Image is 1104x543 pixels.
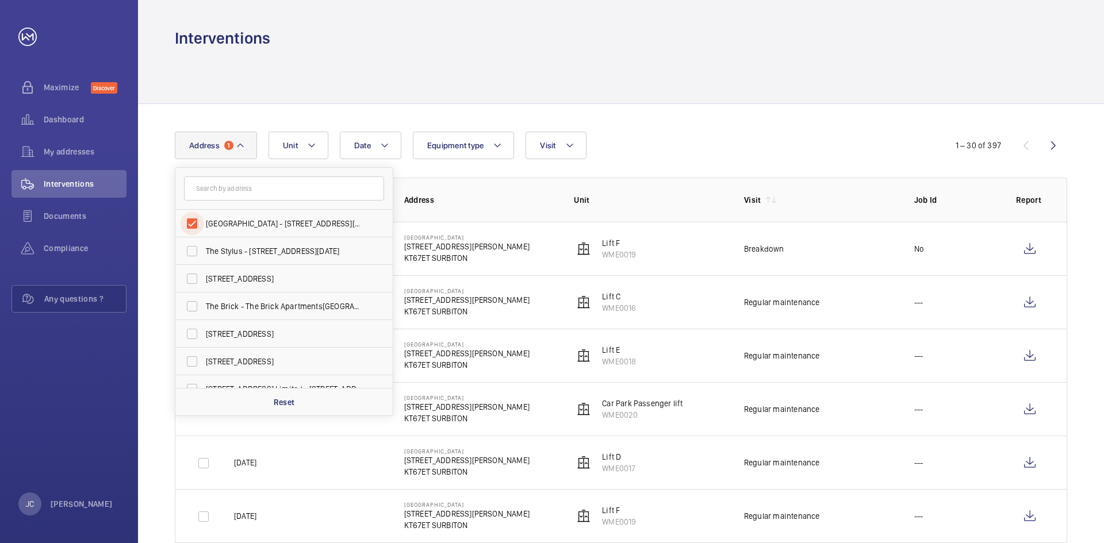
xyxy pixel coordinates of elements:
[744,457,819,468] div: Regular maintenance
[269,132,328,159] button: Unit
[404,241,530,252] p: [STREET_ADDRESS][PERSON_NAME]
[744,194,761,206] p: Visit
[404,194,556,206] p: Address
[404,448,530,455] p: [GEOGRAPHIC_DATA]
[577,242,591,256] img: elevator.svg
[354,141,371,150] span: Date
[26,498,34,510] p: JC
[404,359,530,371] p: KT67ET SURBITON
[404,466,530,477] p: KT67ET SURBITON
[206,328,364,340] span: [STREET_ADDRESS]
[51,498,113,510] p: [PERSON_NAME]
[744,350,819,361] div: Regular maintenance
[404,508,530,519] p: [STREET_ADDRESS][PERSON_NAME]
[404,394,530,401] p: [GEOGRAPHIC_DATA]
[206,301,364,312] span: The Brick - The Brick Apartments[GEOGRAPHIC_DATA]
[956,140,1001,151] div: 1 – 30 of 397
[44,242,126,254] span: Compliance
[184,176,384,201] input: Search by address
[602,398,683,409] p: Car Park Passenger lift
[744,296,819,308] div: Regular maintenance
[914,194,998,206] p: Job Id
[602,237,636,249] p: Lift F
[577,295,591,309] img: elevator.svg
[44,146,126,157] span: My addresses
[404,341,530,348] p: [GEOGRAPHIC_DATA]
[602,463,635,474] p: WME0017
[602,249,636,260] p: WME0019
[283,141,298,150] span: Unit
[1016,194,1044,206] p: Report
[404,287,530,294] p: [GEOGRAPHIC_DATA]
[189,141,220,150] span: Address
[540,141,555,150] span: Visit
[914,510,923,522] p: ---
[413,132,515,159] button: Equipment type
[224,141,233,150] span: 1
[44,210,126,222] span: Documents
[744,510,819,522] div: Regular maintenance
[404,348,530,359] p: [STREET_ADDRESS][PERSON_NAME]
[44,293,126,305] span: Any questions ?
[914,296,923,308] p: ---
[340,132,401,159] button: Date
[234,457,256,468] p: [DATE]
[44,82,91,93] span: Maximize
[914,457,923,468] p: ---
[404,252,530,264] p: KT67ET SURBITON
[206,218,364,229] span: [GEOGRAPHIC_DATA] - [STREET_ADDRESS][PERSON_NAME]
[577,509,591,523] img: elevator.svg
[602,291,636,302] p: Lift C
[577,456,591,469] img: elevator.svg
[574,194,726,206] p: Unit
[526,132,586,159] button: Visit
[91,82,117,94] span: Discover
[577,349,591,363] img: elevator.svg
[602,505,636,516] p: Lift F
[175,132,257,159] button: Address1
[602,409,683,421] p: WME0020
[206,383,364,395] span: [STREET_ADDRESS] Limited - [STREET_ADDRESS]
[914,350,923,361] p: ---
[274,396,295,408] p: Reset
[744,403,819,415] div: Regular maintenance
[602,344,636,356] p: Lift E
[404,401,530,413] p: [STREET_ADDRESS][PERSON_NAME]
[914,403,923,415] p: ---
[404,306,530,317] p: KT67ET SURBITON
[44,178,126,190] span: Interventions
[44,114,126,125] span: Dashboard
[175,28,270,49] h1: Interventions
[404,413,530,424] p: KT67ET SURBITON
[404,234,530,241] p: [GEOGRAPHIC_DATA]
[602,356,636,367] p: WME0018
[602,516,636,527] p: WME0019
[404,294,530,306] p: [STREET_ADDRESS][PERSON_NAME]
[404,519,530,531] p: KT67ET SURBITON
[602,451,635,463] p: Lift D
[206,245,364,257] span: The Stylus - [STREET_ADDRESS][DATE]
[602,302,636,314] p: WME0016
[206,273,364,284] span: [STREET_ADDRESS]
[577,402,591,416] img: elevator.svg
[744,243,784,255] div: Breakdown
[234,510,256,522] p: [DATE]
[404,501,530,508] p: [GEOGRAPHIC_DATA]
[404,455,530,466] p: [STREET_ADDRESS][PERSON_NAME]
[206,356,364,367] span: [STREET_ADDRESS]
[427,141,484,150] span: Equipment type
[914,243,924,255] p: No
